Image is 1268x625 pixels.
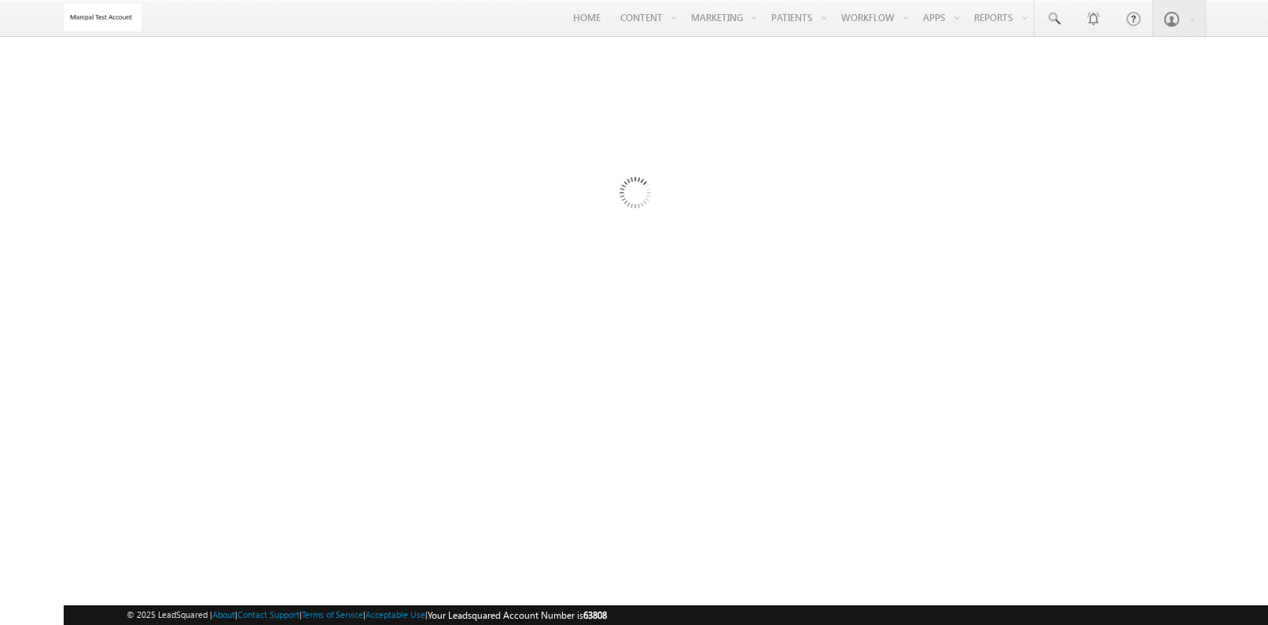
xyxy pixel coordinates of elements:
[366,609,425,619] a: Acceptable Use
[237,609,300,619] a: Contact Support
[64,4,142,31] img: Custom Logo
[212,609,235,619] a: About
[302,609,363,619] a: Terms of Service
[583,609,607,621] span: 63808
[428,609,607,621] span: Your Leadsquared Account Number is
[127,608,607,623] span: © 2025 LeadSquared | | | | |
[553,114,715,277] img: Loading...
